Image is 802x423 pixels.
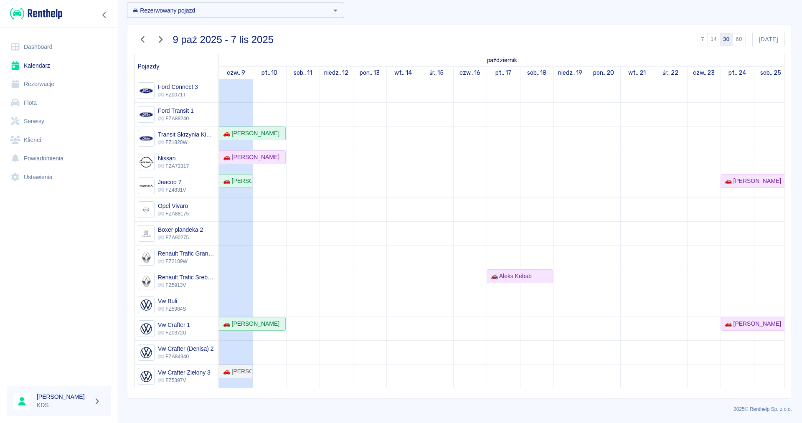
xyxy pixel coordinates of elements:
h6: Transit Skrzynia Kiper [158,130,214,139]
img: Image [139,370,153,383]
img: Image [139,227,153,241]
a: 21 października 2025 [626,67,648,79]
div: 🚗 [PERSON_NAME] [220,319,279,328]
img: Image [139,108,153,122]
h6: Ford Transit 1 [158,106,194,115]
a: 15 października 2025 [427,67,446,79]
div: 🚗 Aleks Kebab [487,272,532,281]
h6: Jeacoo 7 [158,178,186,186]
p: FZ5913V [158,281,214,289]
div: 🚗 [PERSON_NAME] [721,319,781,328]
div: 🚗 [PERSON_NAME] [220,129,279,138]
button: 30 dni [720,33,733,46]
a: 13 października 2025 [358,67,382,79]
h6: Vw Crafter Zielony 3 [158,368,211,377]
a: Powiadomienia [7,149,111,168]
h6: Opel Vivaro [158,202,189,210]
img: Image [139,322,153,336]
img: Image [139,179,153,193]
a: Dashboard [7,38,111,56]
p: 2025 © Renthelp Sp. z o.o. [127,405,792,413]
h6: Vw Crafter (Denisa) 2 [158,344,214,353]
a: 20 października 2025 [591,67,617,79]
h3: 9 paź 2025 - 7 lis 2025 [173,34,274,46]
a: 9 października 2025 [485,54,519,66]
p: FZA88175 [158,210,189,218]
p: FZA73317 [158,162,189,170]
a: 23 października 2025 [691,67,717,79]
p: FZ5397V [158,377,211,384]
button: Otwórz [330,5,341,16]
h6: Nissan [158,154,189,162]
h6: Boxer plandeka 2 [158,225,203,234]
div: 🚗 [PERSON_NAME] [220,153,279,162]
div: 🚗 [PERSON_NAME] [721,177,781,185]
p: FZ2109W [158,258,214,265]
img: Image [139,251,153,264]
p: FZ0372U [158,329,190,337]
button: Zwiń nawigację [98,10,111,20]
h6: Renault Trafic Srebrny [158,273,214,281]
h6: Vw Crafter 1 [158,321,190,329]
img: Image [139,84,153,98]
p: KDS [37,401,90,410]
img: Image [139,298,153,312]
a: 19 października 2025 [556,67,585,79]
p: FZA84940 [158,353,214,360]
button: 7 dni [698,33,708,46]
span: Pojazdy [138,63,160,70]
a: 22 października 2025 [660,67,680,79]
a: 14 października 2025 [392,67,414,79]
p: FZ5984S [158,305,186,313]
a: 11 października 2025 [292,67,314,79]
p: FZ1820W [158,139,214,146]
img: Image [139,155,153,169]
a: Renthelp logo [7,7,62,20]
h6: Renault Trafic Granatowy [158,249,214,258]
img: Image [139,274,153,288]
button: 14 dni [707,33,720,46]
img: Image [139,132,153,145]
button: 60 dni [732,33,745,46]
h6: Vw Buli [158,297,186,305]
input: Wyszukaj i wybierz pojazdy... [129,5,328,15]
a: 9 października 2025 [225,67,247,79]
button: [DATE] [752,32,785,47]
p: FZA90275 [158,234,203,241]
h6: [PERSON_NAME] [37,393,90,401]
div: 🚗 [PERSON_NAME] [220,367,251,376]
a: 18 października 2025 [525,67,549,79]
a: 24 października 2025 [726,67,748,79]
a: 10 października 2025 [259,67,280,79]
p: FZA88240 [158,115,194,122]
img: Image [139,203,153,217]
a: Kalendarz [7,56,111,75]
h6: Ford Connect 3 [158,83,198,91]
a: Klienci [7,131,111,149]
a: Ustawienia [7,168,111,187]
p: FZ4831V [158,186,186,194]
a: 12 października 2025 [322,67,351,79]
a: 16 października 2025 [457,67,482,79]
a: 17 października 2025 [493,67,513,79]
img: Image [139,346,153,360]
p: FZ0071T [158,91,198,99]
img: Renthelp logo [10,7,62,20]
a: Flota [7,94,111,112]
a: 25 października 2025 [758,67,783,79]
div: 🚗 [PERSON_NAME] [220,177,251,185]
a: Serwisy [7,112,111,131]
a: Rezerwacje [7,75,111,94]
